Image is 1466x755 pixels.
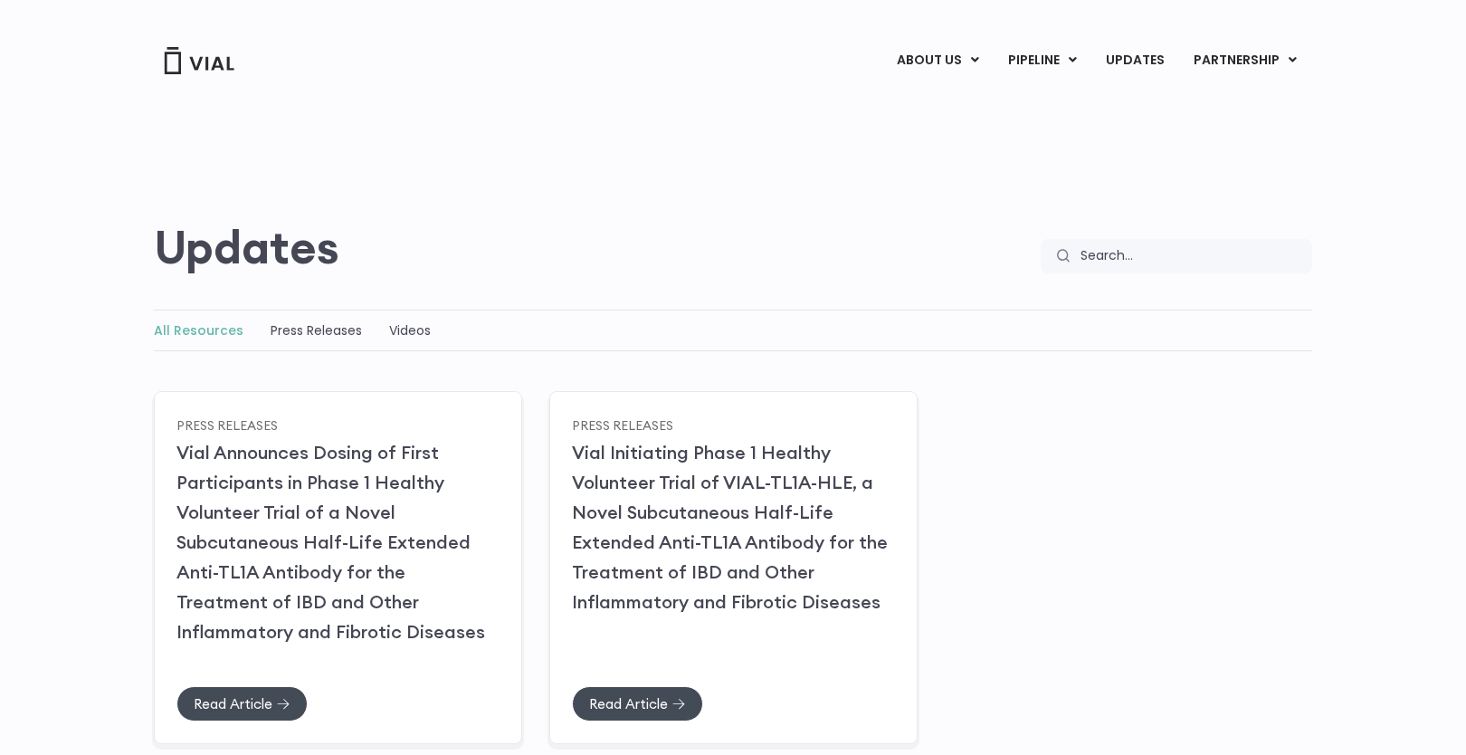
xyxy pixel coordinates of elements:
[572,416,673,433] a: Press Releases
[1179,45,1311,76] a: PARTNERSHIPMenu Toggle
[176,441,485,643] a: Vial Announces Dosing of First Participants in Phase 1 Healthy Volunteer Trial of a Novel Subcuta...
[572,441,888,613] a: Vial Initiating Phase 1 Healthy Volunteer Trial of VIAL-TL1A-HLE, a Novel Subcutaneous Half-Life ...
[572,686,703,722] a: Read Article
[154,221,339,273] h2: Updates
[1069,239,1312,273] input: Search...
[1091,45,1178,76] a: UPDATES
[389,321,431,339] a: Videos
[882,45,993,76] a: ABOUT USMenu Toggle
[154,321,243,339] a: All Resources
[994,45,1090,76] a: PIPELINEMenu Toggle
[163,47,235,74] img: Vial Logo
[271,321,362,339] a: Press Releases
[176,686,308,722] a: Read Article
[589,697,668,711] span: Read Article
[176,416,278,433] a: Press Releases
[194,697,272,711] span: Read Article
